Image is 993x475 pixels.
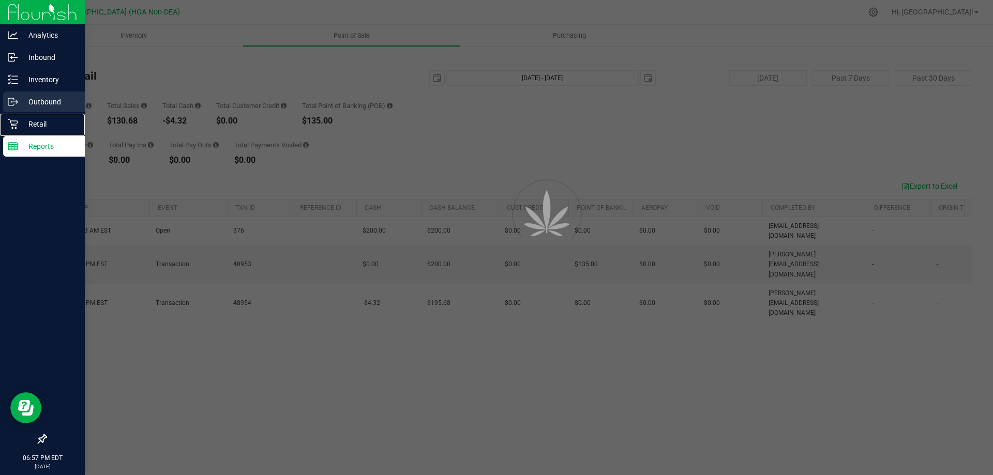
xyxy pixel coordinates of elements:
p: Inbound [18,51,80,64]
p: 06:57 PM EDT [5,453,80,463]
inline-svg: Outbound [8,97,18,107]
inline-svg: Reports [8,141,18,151]
p: Outbound [18,96,80,108]
p: Inventory [18,73,80,86]
iframe: Resource center [10,392,41,423]
p: Reports [18,140,80,152]
inline-svg: Inbound [8,52,18,63]
p: Retail [18,118,80,130]
inline-svg: Analytics [8,30,18,40]
p: Analytics [18,29,80,41]
inline-svg: Inventory [8,74,18,85]
p: [DATE] [5,463,80,470]
inline-svg: Retail [8,119,18,129]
